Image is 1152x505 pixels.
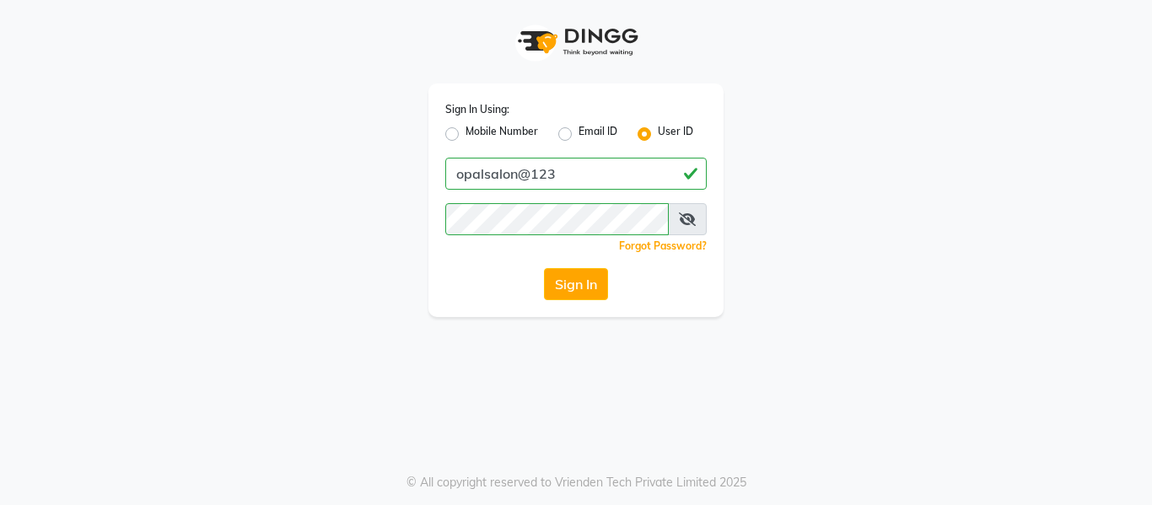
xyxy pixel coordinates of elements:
input: Username [445,158,707,190]
button: Sign In [544,268,608,300]
label: Mobile Number [466,124,538,144]
img: logo1.svg [509,17,643,67]
input: Username [445,203,669,235]
label: Email ID [579,124,617,144]
label: Sign In Using: [445,102,509,117]
a: Forgot Password? [619,239,707,252]
label: User ID [658,124,693,144]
